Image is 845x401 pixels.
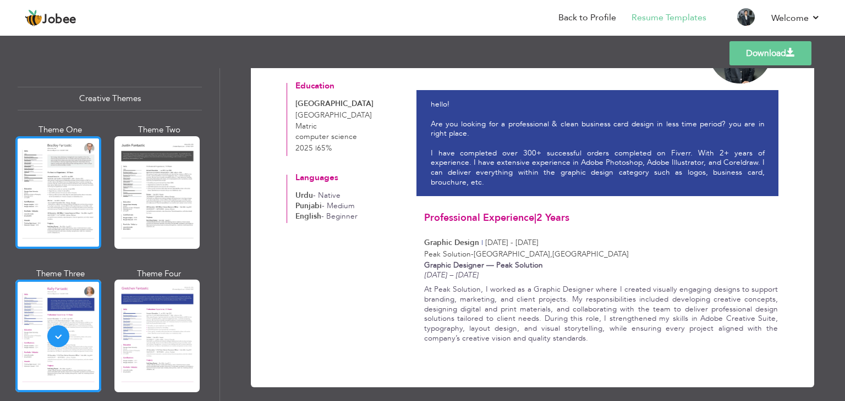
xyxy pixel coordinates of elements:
em: [DATE] – [DATE] [424,270,479,280]
h4: Languages [295,174,388,183]
a: Welcome [771,12,820,25]
span: [DATE] - [DATE] [485,237,539,248]
span: - [471,249,474,259]
div: Theme Two [117,124,202,136]
div: Creative Themes [18,87,202,110]
div: - Beginner [295,211,388,221]
span: 2025 [295,143,313,153]
span: Urdu [295,190,313,200]
p: At Peak Solution, I worked as a Graphic Designer where I created visually engaging designs to sup... [424,285,778,343]
a: Resume Templates [632,12,706,24]
span: computer science [295,131,357,142]
span: Matric [295,121,317,131]
strong: Graphic Designer — Peak Solution [424,260,543,270]
p: hello! Are you looking for a professional & clean business card design in less time period? you a... [431,99,765,187]
div: - Medium [295,200,388,211]
a: Back to Profile [558,12,616,24]
a: Jobee [25,9,76,27]
span: | [315,143,317,153]
span: [EMAIL_ADDRESS][DOMAIN_NAME] [424,58,551,68]
span: | [481,237,483,248]
div: - Native [295,190,388,200]
span: Punjabi [295,200,322,211]
span: | [534,211,536,225]
div: Theme One [18,124,103,136]
span: Graphic Design [424,237,479,248]
div: Theme Three [18,268,103,280]
div: Theme Four [117,268,202,280]
span: 65% [315,143,332,153]
img: Profile Img [737,8,755,26]
h3: Professional Experience 2 Years [424,213,778,224]
span: | [549,58,551,68]
span: English [295,211,321,221]
p: Peak Solution [GEOGRAPHIC_DATA] [GEOGRAPHIC_DATA] [424,249,778,259]
a: Download [729,41,811,65]
h4: Education [295,82,388,91]
span: Jobee [42,14,76,26]
span: 03010049644 [553,58,601,68]
img: jobee.io [25,9,42,27]
span: , [550,249,552,259]
span: [GEOGRAPHIC_DATA] [295,110,372,120]
div: [GEOGRAPHIC_DATA] [295,98,388,109]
